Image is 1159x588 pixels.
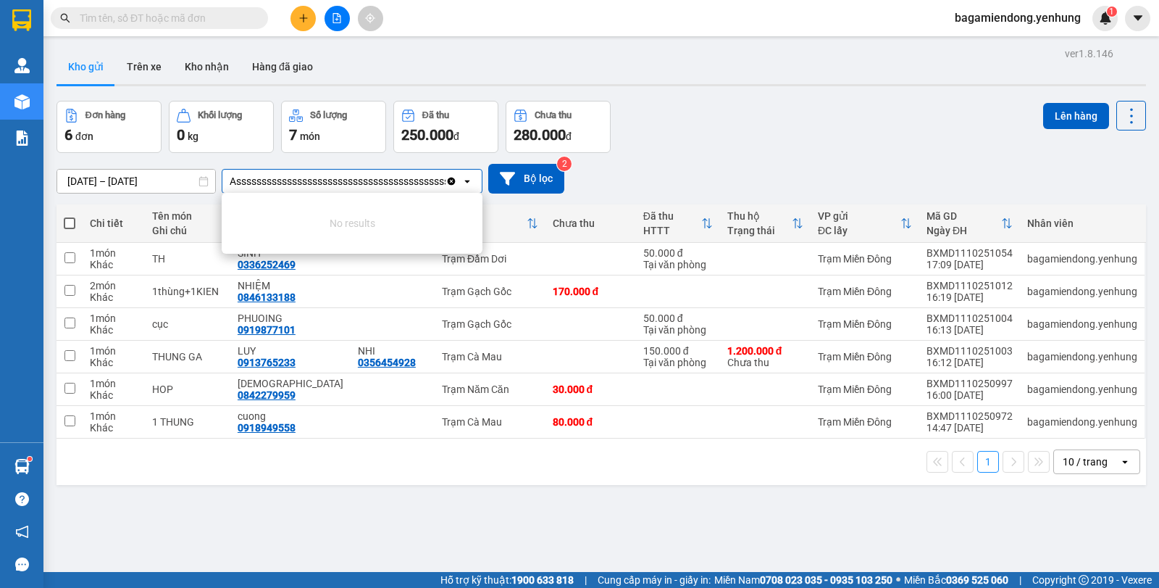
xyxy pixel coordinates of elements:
[926,357,1013,368] div: 16:12 [DATE]
[1079,575,1089,585] span: copyright
[1027,218,1137,229] div: Nhân viên
[636,204,720,243] th: Toggle SortBy
[15,558,29,571] span: message
[90,357,138,368] div: Khác
[926,378,1013,389] div: BXMD1110250997
[64,126,72,144] span: 6
[238,378,343,389] div: THAI
[442,384,538,395] div: Trạm Năm Căn
[760,574,892,586] strong: 0708 023 035 - 0935 103 250
[453,131,459,142] span: đ
[727,210,792,222] div: Thu hộ
[926,324,1013,336] div: 16:13 [DATE]
[188,131,198,142] span: kg
[238,280,343,291] div: NHIỆM
[442,318,538,330] div: Trạm Gạch Gốc
[298,13,309,23] span: plus
[1043,103,1109,129] button: Lên hàng
[553,416,629,428] div: 80.000 đ
[15,492,29,506] span: question-circle
[818,286,912,297] div: Trạm Miền Đông
[152,225,223,236] div: Ghi chú
[238,324,296,336] div: 0919877101
[714,572,892,588] span: Miền Nam
[514,126,566,144] span: 280.000
[643,247,713,259] div: 50.000 đ
[1125,6,1150,31] button: caret-down
[643,345,713,357] div: 150.000 đ
[598,572,711,588] span: Cung cấp máy in - giấy in:
[57,101,162,153] button: Đơn hàng6đơn
[442,210,527,222] div: VP nhận
[90,389,138,401] div: Khác
[818,416,912,428] div: Trạm Miền Đông
[643,259,713,270] div: Tại văn phòng
[643,357,713,368] div: Tại văn phòng
[14,94,30,109] img: warehouse-icon
[818,225,900,236] div: ĐC lấy
[90,247,138,259] div: 1 món
[442,416,538,428] div: Trạm Cà Mau
[926,225,1001,236] div: Ngày ĐH
[238,389,296,401] div: 0842279959
[643,312,713,324] div: 50.000 đ
[90,410,138,422] div: 1 món
[57,49,115,84] button: Kho gửi
[926,422,1013,434] div: 14:47 [DATE]
[85,110,125,120] div: Đơn hàng
[332,13,342,23] span: file-add
[238,345,343,357] div: LUY
[238,259,296,270] div: 0336252469
[198,110,242,120] div: Khối lượng
[919,204,1020,243] th: Toggle SortBy
[553,384,629,395] div: 30.000 đ
[445,175,457,187] svg: Clear all
[643,210,701,222] div: Đã thu
[238,312,343,324] div: PHUOING
[727,225,792,236] div: Trạng thái
[566,131,572,142] span: đ
[238,422,296,434] div: 0918949558
[818,318,912,330] div: Trạm Miền Đông
[643,225,701,236] div: HTTT
[169,101,274,153] button: Khối lượng0kg
[393,101,498,153] button: Đã thu250.000đ
[442,253,538,265] div: Trạm Đầm Dơi
[926,259,1013,270] div: 17:09 [DATE]
[152,318,223,330] div: cục
[90,422,138,434] div: Khác
[90,259,138,270] div: Khác
[926,291,1013,303] div: 16:19 [DATE]
[461,175,473,187] svg: open
[506,101,611,153] button: Chưa thu280.000đ
[926,280,1013,291] div: BXMD1110251012
[1065,46,1113,62] div: ver 1.8.146
[14,131,30,146] img: solution-icon
[15,525,29,539] span: notification
[585,572,587,588] span: |
[60,13,70,23] span: search
[818,351,912,363] div: Trạm Miền Đông
[1027,351,1137,363] div: bagamiendong.yenhung
[440,572,574,588] span: Hỗ trợ kỹ thuật:
[1027,384,1137,395] div: bagamiendong.yenhung
[818,384,912,395] div: Trạm Miền Đông
[281,101,386,153] button: Số lượng7món
[222,199,482,248] li: No results
[290,6,316,31] button: plus
[152,286,223,297] div: 1thùng+1KIEN
[557,157,572,171] sup: 2
[90,291,138,303] div: Khác
[310,110,347,120] div: Số lượng
[818,210,900,222] div: VP gửi
[1027,416,1137,428] div: bagamiendong.yenhung
[12,9,31,31] img: logo-vxr
[1099,12,1112,25] img: icon-new-feature
[90,218,138,229] div: Chi tiết
[553,286,629,297] div: 170.000 đ
[1027,253,1137,265] div: bagamiendong.yenhung
[14,459,30,474] img: warehouse-icon
[289,126,297,144] span: 7
[28,457,32,461] sup: 1
[926,312,1013,324] div: BXMD1110251004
